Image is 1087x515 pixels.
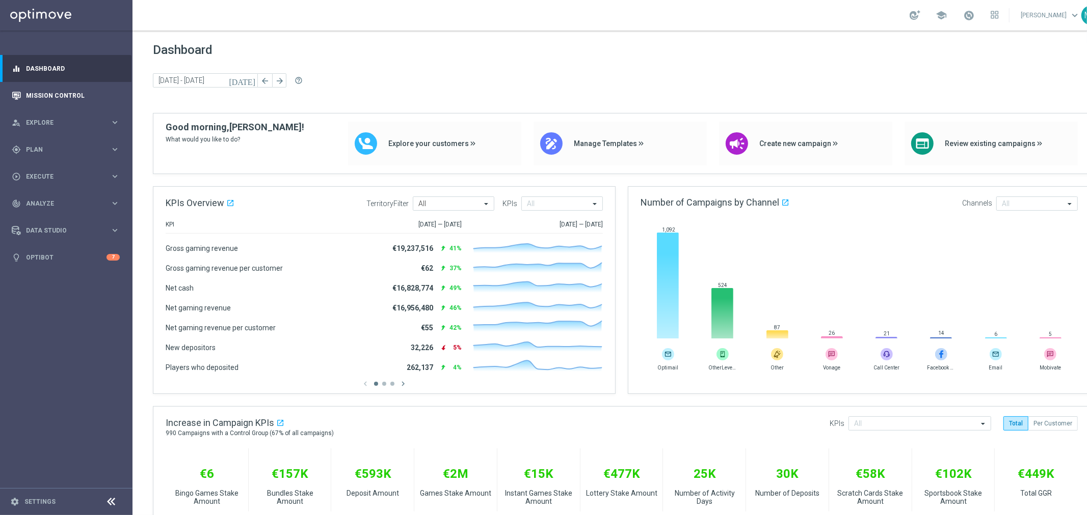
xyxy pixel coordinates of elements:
span: Data Studio [26,227,110,234]
div: Optibot [12,244,120,271]
span: keyboard_arrow_down [1069,10,1080,21]
button: Data Studio keyboard_arrow_right [11,226,120,235]
div: Explore [12,118,110,127]
button: lightbulb Optibot 7 [11,253,120,262]
button: track_changes Analyze keyboard_arrow_right [11,199,120,208]
i: keyboard_arrow_right [110,198,120,208]
a: Settings [24,499,56,505]
button: equalizer Dashboard [11,65,120,73]
a: Optibot [26,244,107,271]
button: Mission Control [11,92,120,100]
i: keyboard_arrow_right [110,145,120,154]
button: play_circle_outline Execute keyboard_arrow_right [11,173,120,181]
i: play_circle_outline [12,172,21,181]
button: gps_fixed Plan keyboard_arrow_right [11,146,120,154]
span: Execute [26,174,110,180]
a: Dashboard [26,55,120,82]
i: keyboard_arrow_right [110,118,120,127]
i: settings [10,497,19,506]
div: Dashboard [12,55,120,82]
a: [PERSON_NAME]keyboard_arrow_down [1020,8,1081,23]
div: Execute [12,172,110,181]
button: person_search Explore keyboard_arrow_right [11,119,120,127]
div: Analyze [12,199,110,208]
span: Explore [26,120,110,126]
i: person_search [12,118,21,127]
i: gps_fixed [12,145,21,154]
a: Mission Control [26,82,120,109]
div: Plan [12,145,110,154]
div: Mission Control [12,82,120,109]
div: 7 [107,254,120,261]
i: keyboard_arrow_right [110,225,120,235]
i: keyboard_arrow_right [110,171,120,181]
i: track_changes [12,199,21,208]
span: school [936,10,947,21]
div: Data Studio [12,226,110,235]
i: equalizer [12,64,21,73]
span: Analyze [26,201,110,207]
span: Plan [26,147,110,153]
i: lightbulb [12,253,21,262]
